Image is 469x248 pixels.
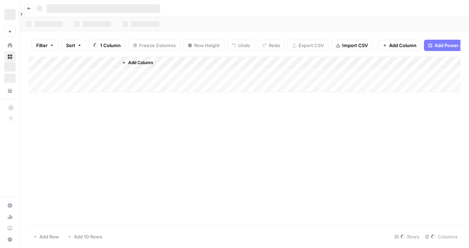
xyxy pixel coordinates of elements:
[194,42,220,49] span: Row Height
[29,231,63,242] button: Add Row
[119,58,156,67] button: Add Column
[100,42,121,49] span: 1 Column
[63,231,107,242] button: Add 10 Rows
[258,40,285,51] button: Redo
[66,42,75,49] span: Sort
[392,231,422,242] div: Rows
[61,40,86,51] button: Sort
[4,40,16,51] a: Home
[32,40,59,51] button: Filter
[331,40,372,51] button: Import CSV
[4,211,16,222] a: Usage
[422,231,460,242] div: Columns
[36,42,48,49] span: Filter
[74,233,102,240] span: Add 10 Rows
[139,42,176,49] span: Freeze Columns
[378,40,421,51] button: Add Column
[238,42,250,49] span: Undo
[269,42,280,49] span: Redo
[4,234,16,245] button: Help + Support
[299,42,324,49] span: Export CSV
[288,40,328,51] button: Export CSV
[183,40,224,51] button: Row Height
[342,42,368,49] span: Import CSV
[389,42,416,49] span: Add Column
[39,233,59,240] span: Add Row
[4,51,16,62] a: Browse
[89,40,125,51] button: 1 Column
[4,200,16,211] a: Settings
[4,85,16,96] a: Your Data
[128,40,180,51] button: Freeze Columns
[4,222,16,234] a: Learning Hub
[128,60,153,66] span: Add Column
[227,40,255,51] button: Undo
